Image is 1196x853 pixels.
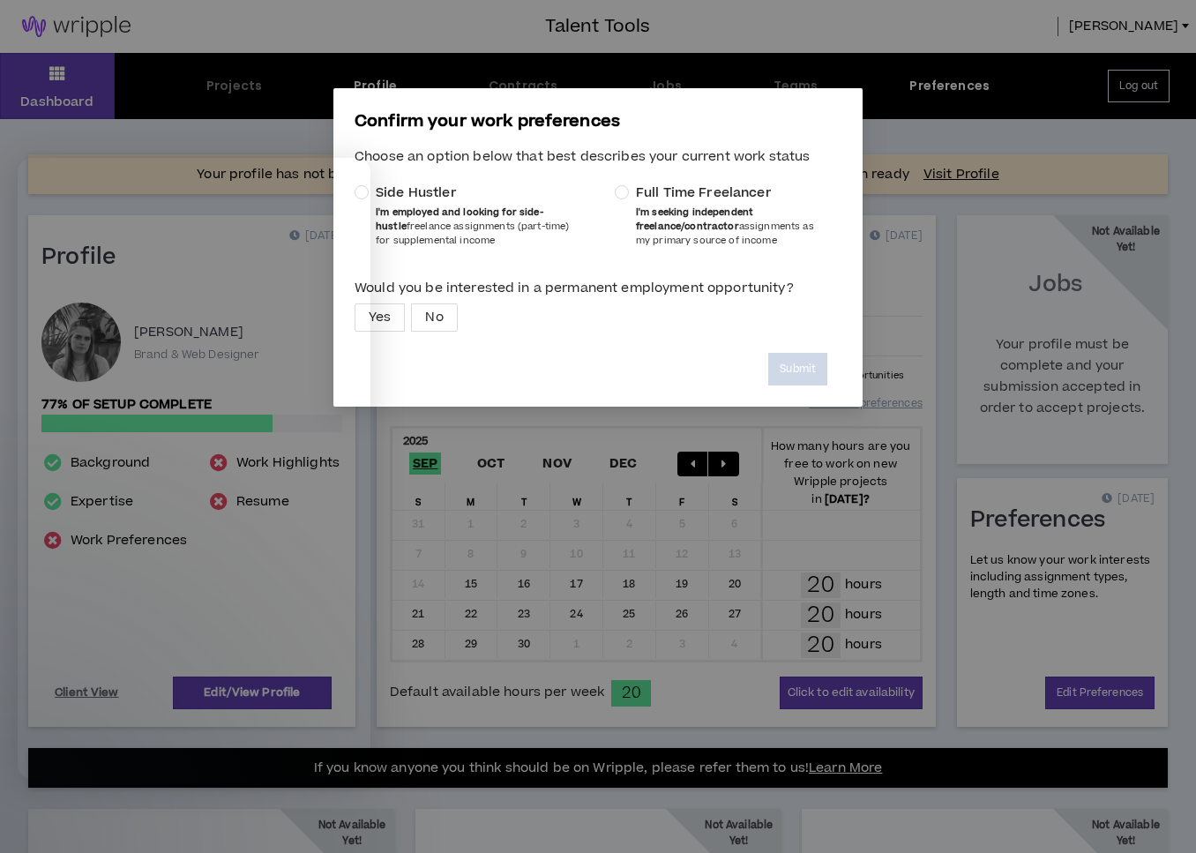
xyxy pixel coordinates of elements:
span: Full Time Freelancer [636,184,772,202]
span: assignments as my primary source of income [636,206,814,247]
b: I'm employed and looking for side-hustle [376,206,543,233]
span: freelance assignments (part-time) for supplemental income [376,206,569,247]
label: Choose an option below that best describes your current work status [355,141,841,172]
b: I'm seeking independent freelance/contractor [636,206,753,233]
p: Confirm your work preferences [355,109,841,134]
span: No [425,304,443,331]
iframe: Intercom live chat [18,158,370,779]
span: Yes [369,304,391,331]
button: Submit [768,353,827,385]
iframe: Intercom live chat [18,793,60,835]
label: Would you be interested in a permanent employment opportunity? [355,273,841,303]
span: Side Hustler [376,184,457,202]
